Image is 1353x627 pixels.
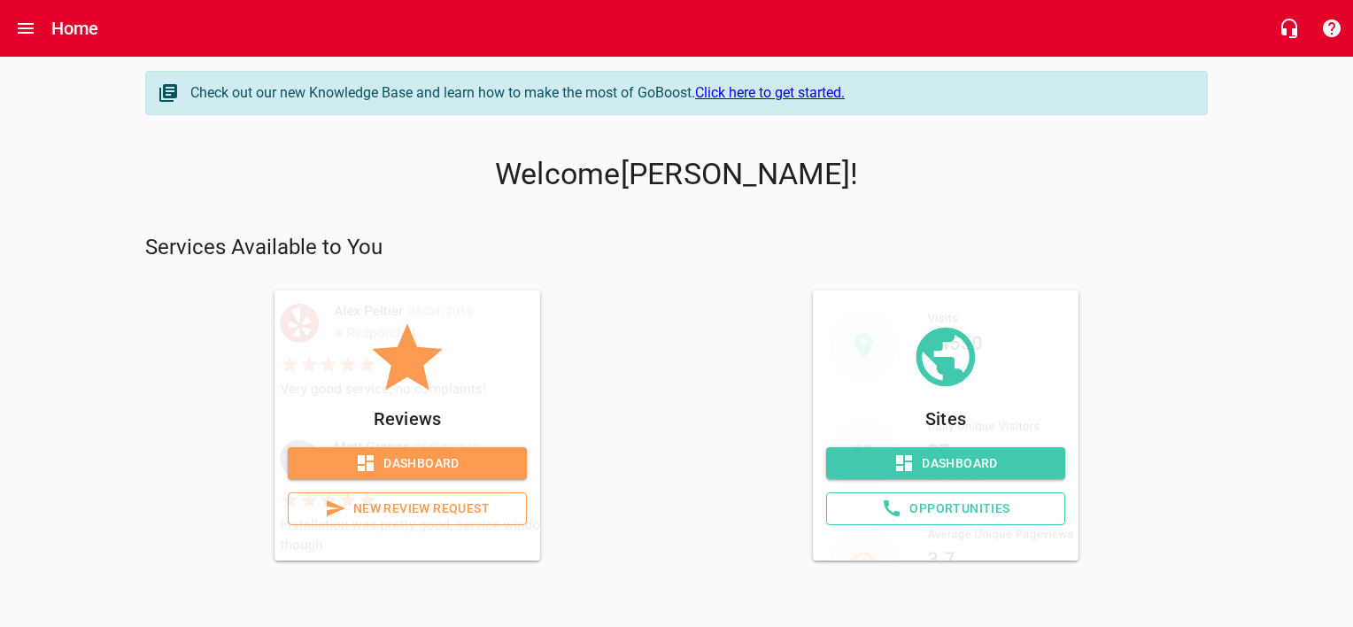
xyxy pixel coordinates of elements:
[302,453,513,475] span: Dashboard
[1310,7,1353,50] button: Support Portal
[840,453,1051,475] span: Dashboard
[826,447,1065,480] a: Dashboard
[841,498,1050,520] span: Opportunities
[695,84,845,101] a: Click here to get started.
[4,7,47,50] button: Open drawer
[288,447,527,480] a: Dashboard
[826,492,1065,525] a: Opportunities
[288,405,527,433] p: Reviews
[826,405,1065,433] p: Sites
[190,82,1189,104] div: Check out our new Knowledge Base and learn how to make the most of GoBoost.
[288,492,527,525] a: New Review Request
[51,14,99,43] h6: Home
[145,234,1208,262] p: Services Available to You
[1268,7,1310,50] button: Live Chat
[145,157,1208,192] p: Welcome [PERSON_NAME] !
[303,498,512,520] span: New Review Request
